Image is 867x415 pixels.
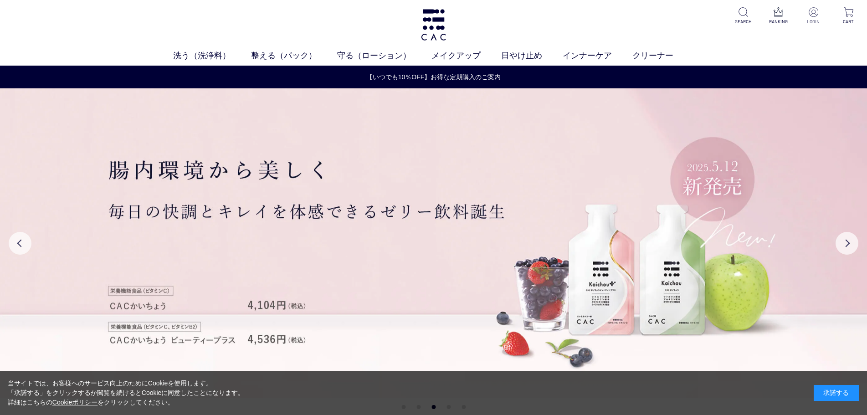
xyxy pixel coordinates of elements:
a: 【いつでも10％OFF】お得な定期購入のご案内 [0,72,867,82]
a: Cookieポリシー [52,399,98,406]
a: SEARCH [732,7,754,25]
a: CART [837,7,860,25]
a: 洗う（洗浄料） [173,50,251,62]
div: 当サイトでは、お客様へのサービス向上のためにCookieを使用します。 「承諾する」をクリックするか閲覧を続けるとCookieに同意したことになります。 詳細はこちらの をクリックしてください。 [8,379,245,407]
a: 守る（ローション） [337,50,431,62]
a: クリーナー [632,50,694,62]
img: logo [420,9,447,41]
a: 日やけ止め [501,50,563,62]
button: Previous [9,232,31,255]
a: RANKING [767,7,790,25]
p: LOGIN [802,18,825,25]
p: CART [837,18,860,25]
a: メイクアップ [431,50,501,62]
p: RANKING [767,18,790,25]
button: Next [836,232,858,255]
a: LOGIN [802,7,825,25]
p: SEARCH [732,18,754,25]
a: 整える（パック） [251,50,337,62]
div: 承諾する [814,385,859,401]
a: インナーケア [563,50,632,62]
